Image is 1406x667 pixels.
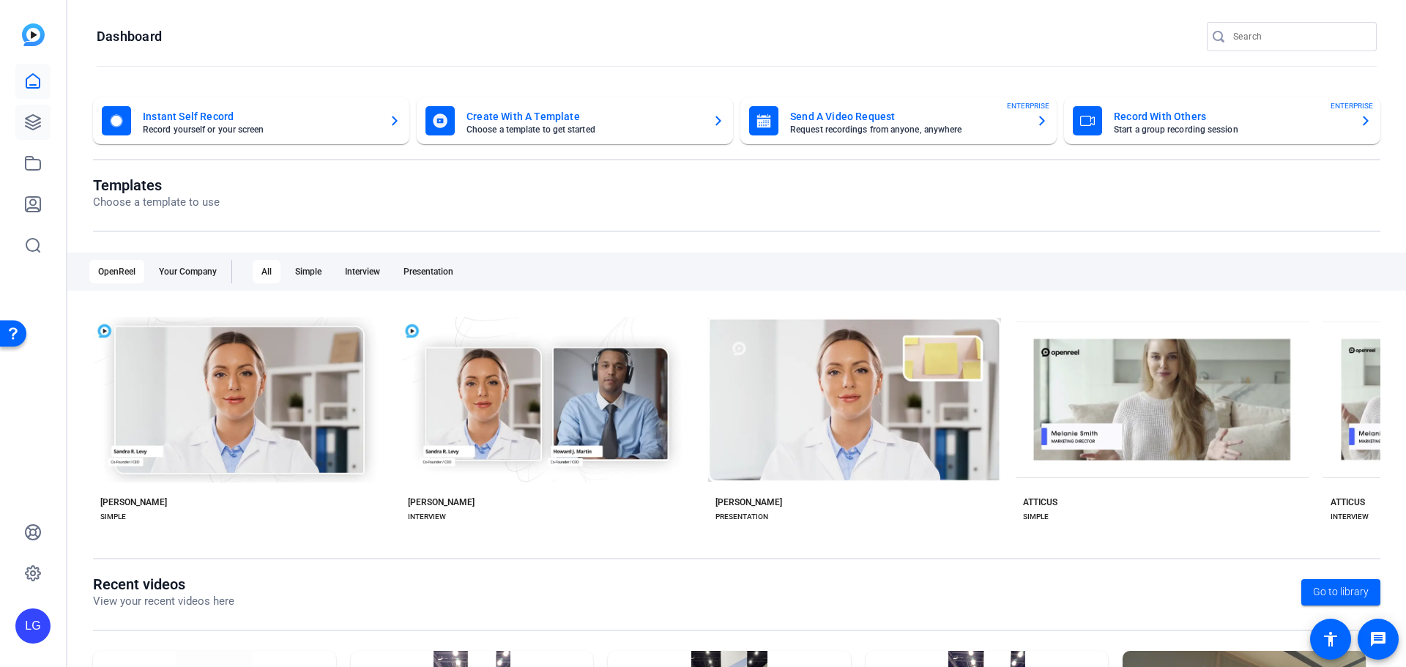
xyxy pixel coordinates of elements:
[1369,630,1387,648] mat-icon: message
[150,260,226,283] div: Your Company
[89,260,144,283] div: OpenReel
[253,260,280,283] div: All
[1331,100,1373,111] span: ENTERPRISE
[1023,511,1049,523] div: SIMPLE
[408,511,446,523] div: INTERVIEW
[97,28,162,45] h1: Dashboard
[1023,496,1057,508] div: ATTICUS
[715,511,768,523] div: PRESENTATION
[1322,630,1339,648] mat-icon: accessibility
[15,608,51,644] div: LG
[93,593,234,610] p: View your recent videos here
[740,97,1057,144] button: Send A Video RequestRequest recordings from anyone, anywhereENTERPRISE
[100,511,126,523] div: SIMPLE
[1331,511,1369,523] div: INTERVIEW
[790,108,1024,125] mat-card-title: Send A Video Request
[93,575,234,593] h1: Recent videos
[93,176,220,194] h1: Templates
[93,194,220,211] p: Choose a template to use
[1233,28,1365,45] input: Search
[1313,584,1369,600] span: Go to library
[1064,97,1380,144] button: Record With OthersStart a group recording sessionENTERPRISE
[408,496,475,508] div: [PERSON_NAME]
[466,108,701,125] mat-card-title: Create With A Template
[395,260,462,283] div: Presentation
[143,125,377,134] mat-card-subtitle: Record yourself or your screen
[143,108,377,125] mat-card-title: Instant Self Record
[336,260,389,283] div: Interview
[93,97,409,144] button: Instant Self RecordRecord yourself or your screen
[100,496,167,508] div: [PERSON_NAME]
[1114,108,1348,125] mat-card-title: Record With Others
[790,125,1024,134] mat-card-subtitle: Request recordings from anyone, anywhere
[417,97,733,144] button: Create With A TemplateChoose a template to get started
[1007,100,1049,111] span: ENTERPRISE
[1301,579,1380,605] a: Go to library
[715,496,782,508] div: [PERSON_NAME]
[466,125,701,134] mat-card-subtitle: Choose a template to get started
[1331,496,1365,508] div: ATTICUS
[22,23,45,46] img: blue-gradient.svg
[1114,125,1348,134] mat-card-subtitle: Start a group recording session
[286,260,330,283] div: Simple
